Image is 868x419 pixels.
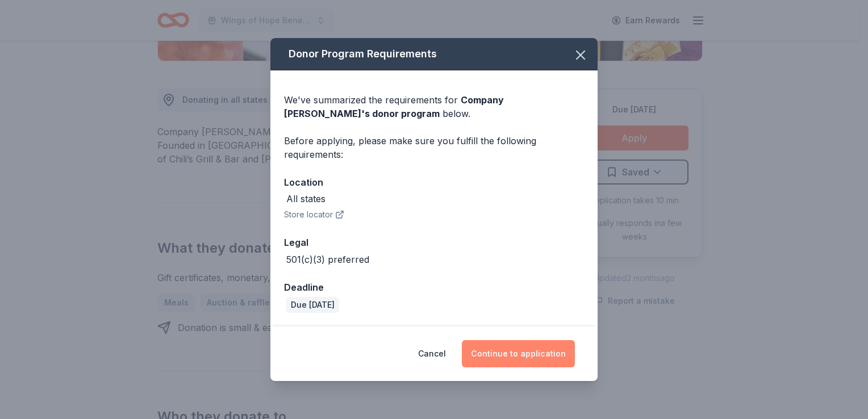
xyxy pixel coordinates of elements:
div: Legal [284,235,584,250]
div: Deadline [284,280,584,295]
button: Store locator [284,208,344,221]
div: 501(c)(3) preferred [286,253,369,266]
div: Donor Program Requirements [270,38,598,70]
div: Before applying, please make sure you fulfill the following requirements: [284,134,584,161]
div: Due [DATE] [286,297,339,313]
div: We've summarized the requirements for below. [284,93,584,120]
div: All states [286,192,325,206]
button: Cancel [418,340,446,367]
button: Continue to application [462,340,575,367]
div: Location [284,175,584,190]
